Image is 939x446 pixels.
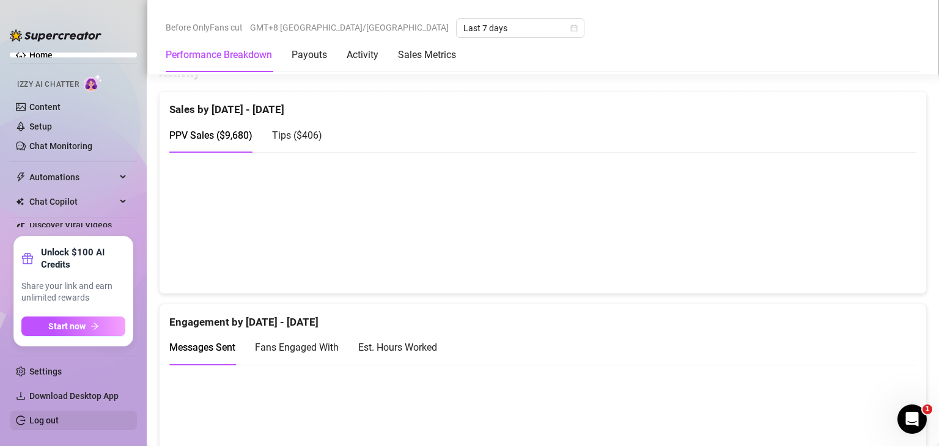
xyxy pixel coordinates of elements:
span: Messages Sent [169,342,235,353]
a: Home [29,50,53,60]
img: logo-BBDzfeDw.svg [10,29,101,42]
span: 1 [922,404,932,414]
span: calendar [570,24,578,32]
img: Chat Copilot [16,197,24,206]
span: Chat Copilot [29,192,116,211]
a: Discover Viral Videos [29,220,112,230]
div: Sales Metrics [398,48,456,62]
span: thunderbolt [16,172,26,182]
span: GMT+8 [GEOGRAPHIC_DATA]/[GEOGRAPHIC_DATA] [250,18,449,37]
span: Automations [29,167,116,187]
span: Share your link and earn unlimited rewards [21,280,125,304]
a: Settings [29,367,62,376]
strong: Unlock $100 AI Credits [41,246,125,271]
span: arrow-right [90,322,99,331]
div: Payouts [292,48,327,62]
button: Start nowarrow-right [21,316,125,336]
a: Content [29,102,61,112]
a: Log out [29,415,59,425]
div: Sales by [DATE] - [DATE] [169,92,916,118]
div: Activity [347,48,378,62]
span: Download Desktop App [29,391,119,401]
div: Engagement by [DATE] - [DATE] [169,304,916,331]
span: Before OnlyFans cut [166,18,243,37]
span: gift [21,252,34,265]
span: Tips ( $406 ) [272,130,322,141]
img: AI Chatter [84,74,103,92]
span: Last 7 days [463,19,577,37]
a: Setup [29,122,52,131]
div: Performance Breakdown [166,48,272,62]
iframe: Intercom live chat [897,404,927,434]
span: download [16,391,26,401]
span: Start now [48,321,86,331]
span: Izzy AI Chatter [17,79,79,90]
a: Chat Monitoring [29,141,92,151]
div: Est. Hours Worked [358,340,437,355]
span: PPV Sales ( $9,680 ) [169,130,252,141]
span: Fans Engaged With [255,342,339,353]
